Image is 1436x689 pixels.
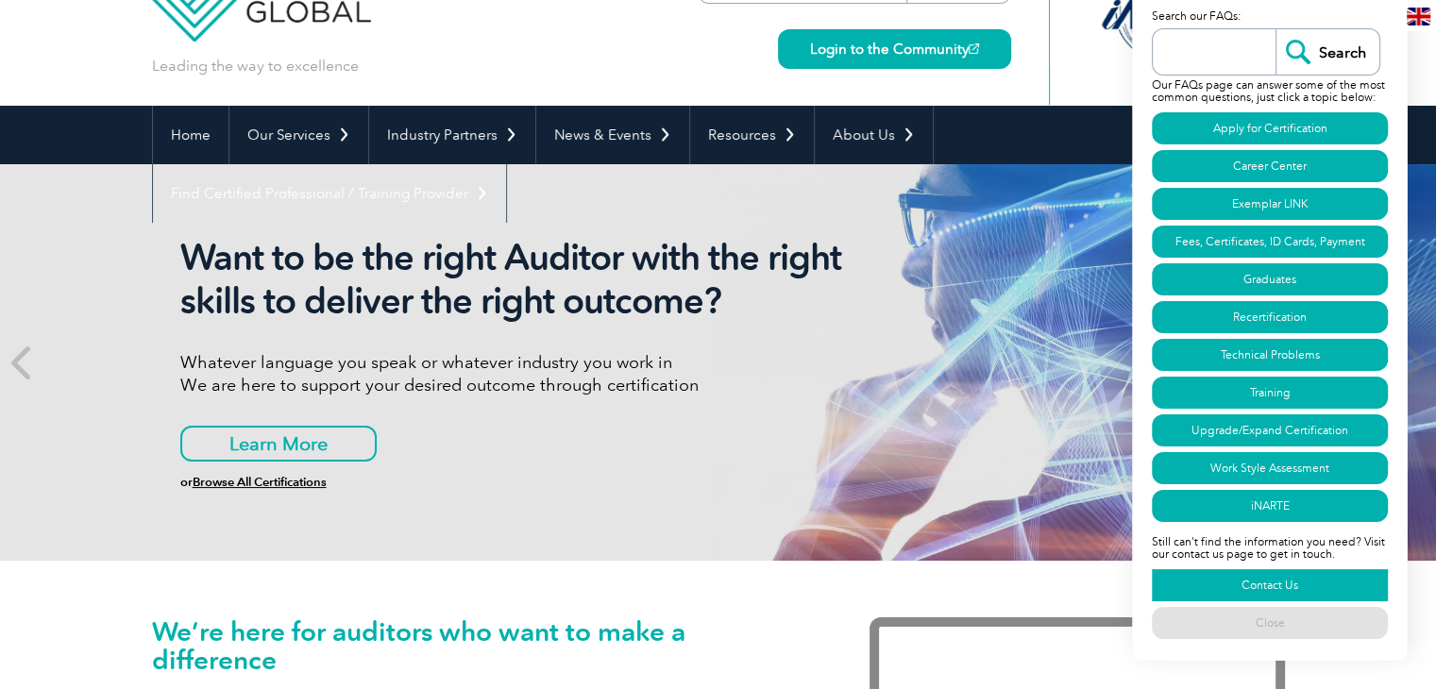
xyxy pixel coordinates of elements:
a: Home [153,106,228,164]
h1: We’re here for auditors who want to make a difference [152,617,813,674]
a: Our Services [229,106,368,164]
input: Search [1276,29,1379,75]
img: open_square.png [969,43,979,54]
h2: Want to be the right Auditor with the right skills to deliver the right outcome? [180,236,888,323]
a: Apply for Certification [1152,112,1388,144]
p: Still can't find the information you need? Visit our contact us page to get in touch. [1152,525,1388,566]
a: About Us [815,106,933,164]
p: Search our FAQs: [1152,7,1388,28]
a: Find Certified Professional / Training Provider [153,164,506,223]
a: Exemplar LINK [1152,188,1388,220]
p: Leading the way to excellence [152,56,359,76]
a: Login to the Community [778,29,1011,69]
a: Recertification [1152,301,1388,333]
a: Contact Us [1152,569,1388,601]
a: Technical Problems [1152,339,1388,371]
a: Browse All Certifications [193,475,327,489]
a: Work Style Assessment [1152,452,1388,484]
a: Graduates [1152,263,1388,295]
p: Whatever language you speak or whatever industry you work in We are here to support your desired ... [180,351,888,396]
h6: or [180,476,888,489]
a: Training [1152,377,1388,409]
p: Our FAQs page can answer some of the most common questions, just click a topic below: [1152,76,1388,109]
a: Resources [690,106,814,164]
a: Close [1152,607,1388,639]
a: Fees, Certificates, ID Cards, Payment [1152,226,1388,258]
a: Industry Partners [369,106,535,164]
a: Career Center [1152,150,1388,182]
a: News & Events [536,106,689,164]
a: Learn More [180,426,377,462]
img: en [1407,8,1430,25]
a: iNARTE [1152,490,1388,522]
a: Upgrade/Expand Certification [1152,414,1388,446]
